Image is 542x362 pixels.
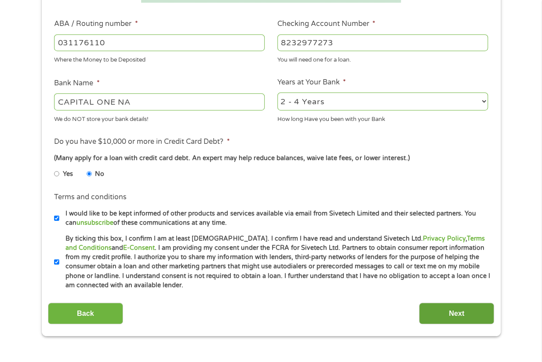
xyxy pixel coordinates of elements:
[59,209,491,228] label: I would like to be kept informed of other products and services available via email from Sivetech...
[54,154,487,163] div: (Many apply for a loan with credit card debt. An expert may help reduce balances, waive late fees...
[123,244,155,252] a: E-Consent
[63,169,73,179] label: Yes
[48,303,123,324] input: Back
[59,234,491,290] label: By ticking this box, I confirm I am at least [DEMOGRAPHIC_DATA]. I confirm I have read and unders...
[422,235,465,242] a: Privacy Policy
[54,79,99,88] label: Bank Name
[65,235,484,252] a: Terms and Conditions
[54,112,265,124] div: We do NOT store your bank details!
[54,19,138,29] label: ABA / Routing number
[277,78,346,87] label: Years at Your Bank
[277,112,488,124] div: How long Have you been with your Bank
[54,137,229,146] label: Do you have $10,000 or more in Credit Card Debt?
[277,53,488,65] div: You will need one for a loan.
[54,34,265,51] input: 263177916
[95,169,104,179] label: No
[419,303,494,324] input: Next
[277,34,488,51] input: 345634636
[76,219,113,227] a: unsubscribe
[277,19,375,29] label: Checking Account Number
[54,53,265,65] div: Where the Money to be Deposited
[54,193,127,202] label: Terms and conditions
